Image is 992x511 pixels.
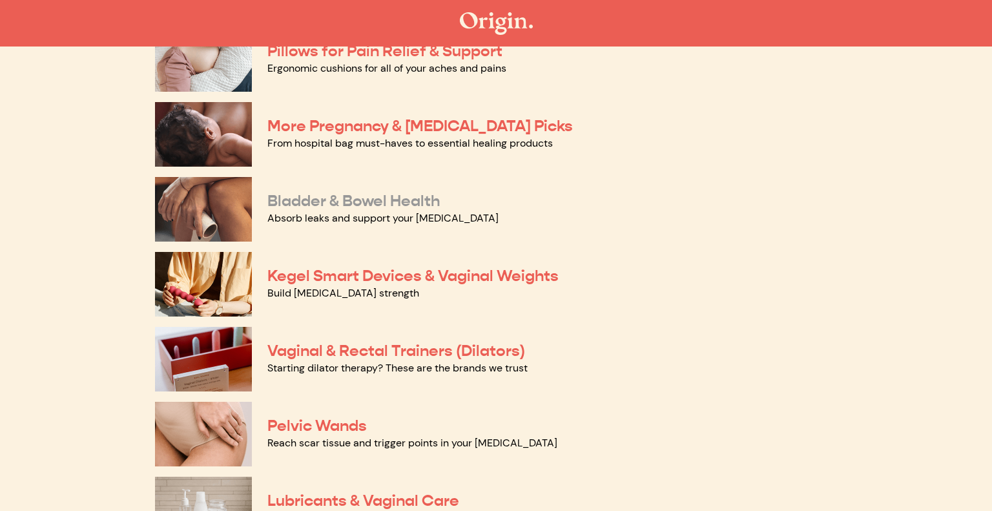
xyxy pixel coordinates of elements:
[267,436,557,450] a: Reach scar tissue and trigger points in your [MEDICAL_DATA]
[155,177,252,242] img: Bladder & Bowel Health
[155,27,252,92] img: Pillows for Pain Relief & Support
[267,136,553,150] a: From hospital bag must-haves to essential healing products
[155,327,252,391] img: Vaginal & Rectal Trainers (Dilators)
[267,286,419,300] a: Build [MEDICAL_DATA] strength
[267,116,573,136] a: More Pregnancy & [MEDICAL_DATA] Picks
[267,191,440,211] a: Bladder & Bowel Health
[267,491,459,510] a: Lubricants & Vaginal Care
[267,41,502,61] a: Pillows for Pain Relief & Support
[267,211,499,225] a: Absorb leaks and support your [MEDICAL_DATA]
[155,402,252,466] img: Pelvic Wands
[267,361,528,375] a: Starting dilator therapy? These are the brands we trust
[267,341,525,360] a: Vaginal & Rectal Trainers (Dilators)
[155,252,252,317] img: Kegel Smart Devices & Vaginal Weights
[267,416,367,435] a: Pelvic Wands
[460,12,533,35] img: The Origin Shop
[267,61,506,75] a: Ergonomic cushions for all of your aches and pains
[155,102,252,167] img: More Pregnancy & Postpartum Picks
[267,266,559,286] a: Kegel Smart Devices & Vaginal Weights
